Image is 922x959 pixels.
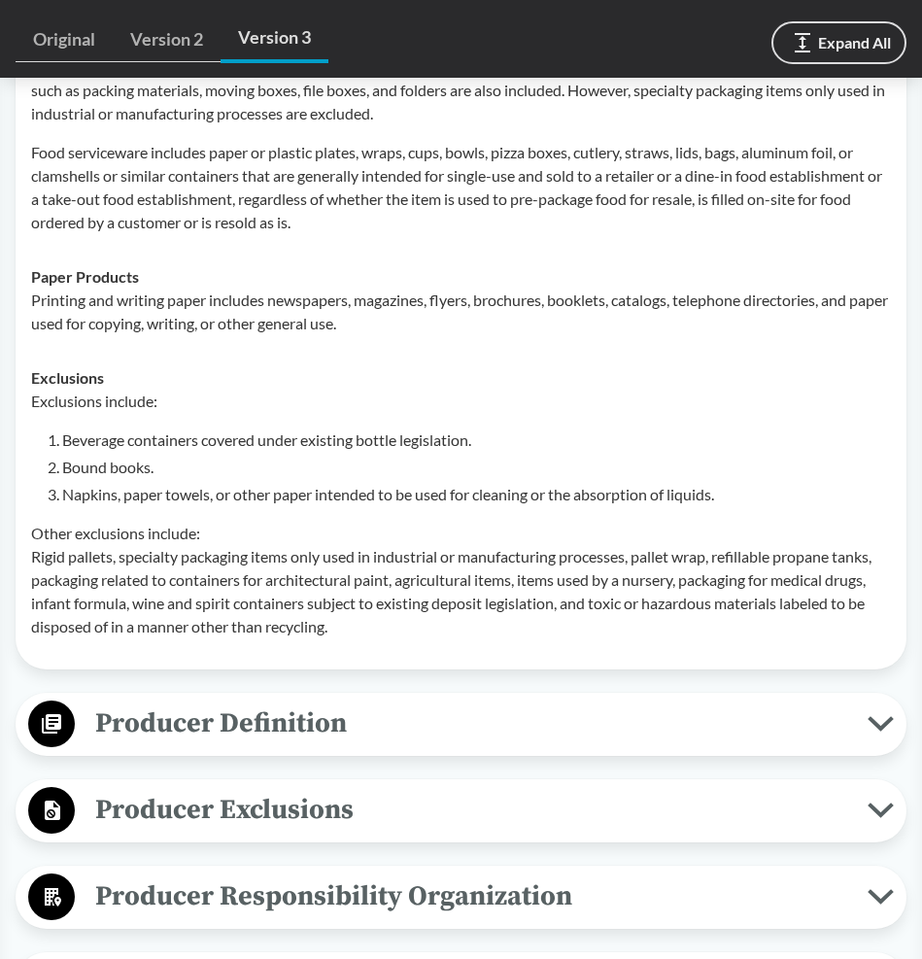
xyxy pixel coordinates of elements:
[31,522,891,638] p: Other exclusions include: Rigid pallets, specialty packaging items only used in industrial or man...
[221,16,328,63] a: Version 3
[31,141,891,234] p: Food serviceware includes paper or plastic plates, wraps, cups, bowls, pizza boxes, cutlery, stra...
[75,874,868,918] span: Producer Responsibility Organization
[22,786,900,836] button: Producer Exclusions
[75,702,868,745] span: Producer Definition
[62,483,891,506] li: Napkins, paper towels, or other paper intended to be used for cleaning or the absorption of liquids.
[771,21,906,64] button: Expand All
[31,267,139,286] strong: Paper Products
[31,289,891,335] p: Printing and writing paper includes newspapers, magazines, flyers, brochures, booklets, catalogs,...
[62,428,891,452] li: Beverage containers covered under existing bottle legislation.
[31,368,104,387] strong: Exclusions
[113,17,221,62] a: Version 2
[31,390,891,413] p: Exclusions include:
[22,700,900,749] button: Producer Definition
[31,32,891,125] p: Packaging is defined as materials used for the containment or protection of products. It includes...
[22,873,900,922] button: Producer Responsibility Organization
[62,456,891,479] li: Bound books.
[75,788,868,832] span: Producer Exclusions
[16,17,113,62] a: Original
